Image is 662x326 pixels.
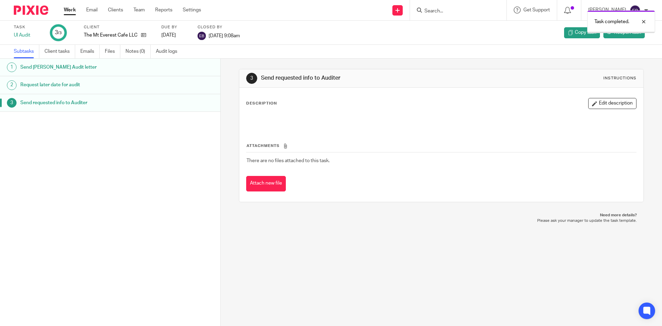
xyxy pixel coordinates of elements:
span: Attachments [247,144,280,148]
a: Team [133,7,145,13]
a: Files [105,45,120,58]
a: Clients [108,7,123,13]
img: Pixie [14,6,48,15]
div: UI Audit [14,32,41,39]
button: Edit description [588,98,636,109]
h1: Send [PERSON_NAME] Audit letter [20,62,149,72]
h1: Send requested info to Auditer [261,75,456,82]
label: Task [14,24,41,30]
div: [DATE] [161,32,189,39]
p: Task completed. [594,18,629,25]
h1: Request later date for audit [20,80,149,90]
a: Settings [183,7,201,13]
label: Due by [161,24,189,30]
a: Client tasks [44,45,75,58]
img: svg%3E [630,5,641,16]
p: Need more details? [246,213,636,218]
p: Description [246,101,277,106]
div: 1 [7,62,17,72]
button: Attach new file [246,176,286,191]
img: svg%3E [198,32,206,40]
a: Emails [80,45,100,58]
label: Client [84,24,153,30]
a: Work [64,7,76,13]
a: Email [86,7,98,13]
div: 3 [246,73,257,84]
p: The Mt Everest Cafe LLC [84,32,138,39]
span: There are no files attached to this task. [247,158,330,163]
div: Instructions [603,76,636,81]
a: Notes (0) [126,45,151,58]
p: Please ask your manager to update the task template. [246,218,636,224]
span: [DATE] 9:08am [209,33,240,38]
a: Reports [155,7,172,13]
h1: Send requested info to Auditer [20,98,149,108]
div: 3 [55,29,62,37]
div: 2 [7,80,17,90]
div: 3 [7,98,17,108]
a: Audit logs [156,45,182,58]
small: /3 [58,31,62,35]
label: Closed by [198,24,240,30]
a: Subtasks [14,45,39,58]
